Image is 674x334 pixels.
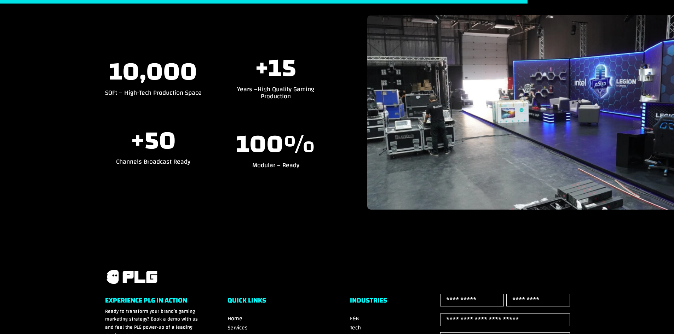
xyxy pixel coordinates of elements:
[131,117,144,164] span: +
[237,83,258,95] span: Years –
[255,45,269,91] span: +
[227,86,324,100] p: High Quality Gaming Production
[227,313,242,324] a: Home
[350,313,359,324] a: F&B
[269,45,296,91] span: 15
[639,300,674,334] iframe: Chat Widget
[227,322,248,333] a: Services
[350,322,361,333] a: Tech
[109,48,197,95] span: 10,000
[283,121,315,168] span: %
[105,89,202,97] p: SQFt – High-Tech Production Space
[227,162,324,169] p: Modular – Ready
[105,158,202,166] p: Channels Broadcast Ready
[105,269,158,288] a: PLG
[236,121,283,168] span: 100
[227,297,324,307] h6: Quick Links
[144,117,176,164] span: 50
[105,269,158,285] img: PLG logo
[105,297,202,307] h6: Experience PLG in Action
[350,297,447,307] h6: Industries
